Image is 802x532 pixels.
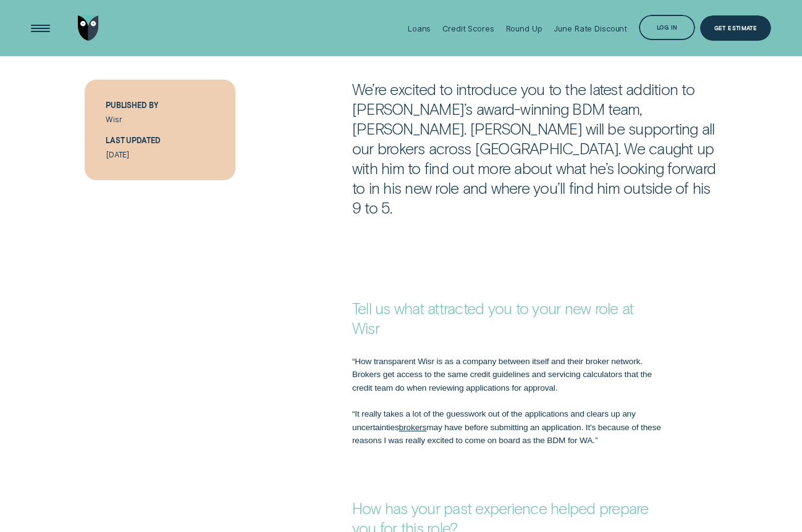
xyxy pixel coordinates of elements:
[408,23,431,33] div: Loans
[399,423,427,432] a: brokers
[352,355,664,447] p: “How transparent Wisr is as a company between itself and their broker network. Brokers get access...
[442,23,494,33] div: Credit Scores
[352,80,717,217] p: We’re excited to introduce you to the latest addition to [PERSON_NAME]’s award-winning BDM team, ...
[106,150,214,159] p: [DATE]
[106,136,214,146] h5: Last Updated
[106,115,122,124] a: Wisr
[352,299,633,337] strong: Tell us what attracted you to your new role at Wisr
[28,15,53,41] button: Open Menu
[639,15,695,40] button: Log in
[700,15,771,41] a: Get Estimate
[78,15,99,41] img: Wisr
[554,23,627,33] div: June Rate Discount
[506,23,542,33] div: Round Up
[106,101,214,110] h5: Published By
